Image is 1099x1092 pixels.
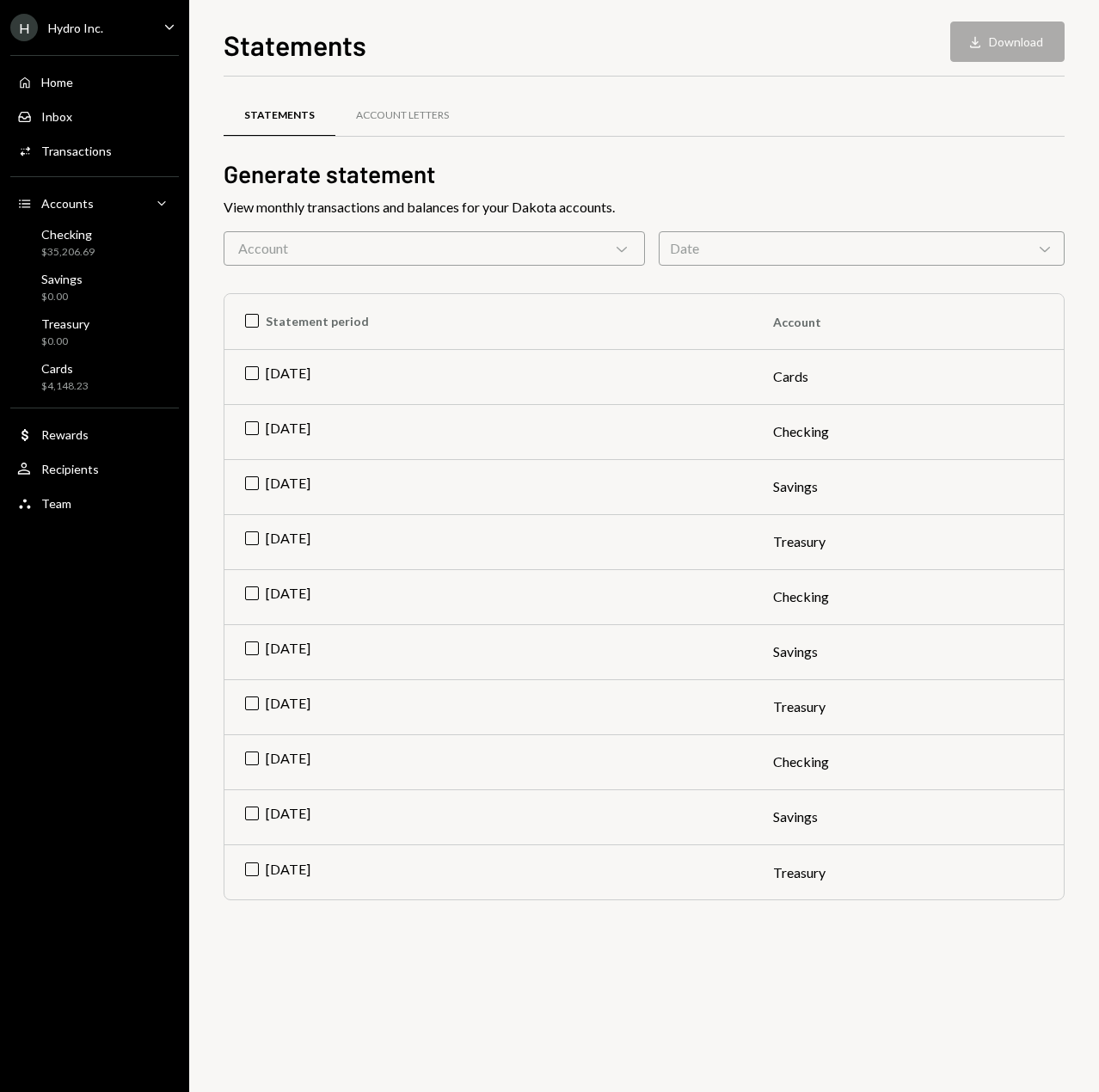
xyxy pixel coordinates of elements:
a: Home [10,66,179,97]
a: Accounts [10,187,179,218]
div: $4,148.23 [41,379,89,394]
th: Account [752,294,1064,349]
a: Transactions [10,135,179,166]
div: Account [224,231,645,266]
a: Recipients [10,453,179,484]
div: Accounts [41,196,94,211]
div: View monthly transactions and balances for your Dakota accounts. [224,197,1065,218]
div: Date [659,231,1065,266]
td: Treasury [752,679,1064,734]
td: Checking [752,734,1064,789]
a: Savings$0.00 [10,267,179,308]
div: Checking [41,227,95,242]
div: Recipients [41,462,99,476]
td: Savings [752,459,1064,514]
div: $35,206.69 [41,245,95,260]
div: Transactions [41,144,112,158]
div: Treasury [41,316,89,331]
a: Checking$35,206.69 [10,222,179,263]
a: Inbox [10,101,179,132]
td: Savings [752,789,1064,844]
h1: Statements [224,28,366,62]
a: Statements [224,94,335,138]
div: Account Letters [356,108,449,123]
a: Cards$4,148.23 [10,356,179,397]
a: Team [10,488,179,518]
a: Account Letters [335,94,470,138]
div: $0.00 [41,334,89,349]
td: Checking [752,404,1064,459]
a: Treasury$0.00 [10,311,179,353]
div: H [10,14,38,41]
div: $0.00 [41,290,83,304]
div: Savings [41,272,83,286]
td: Cards [752,349,1064,404]
div: Home [41,75,73,89]
div: Cards [41,361,89,376]
div: Hydro Inc. [48,21,103,35]
td: Checking [752,569,1064,624]
div: Rewards [41,427,89,442]
h2: Generate statement [224,157,1065,191]
div: Team [41,496,71,511]
td: Treasury [752,844,1064,899]
div: Statements [244,108,315,123]
td: Savings [752,624,1064,679]
div: Inbox [41,109,72,124]
a: Rewards [10,419,179,450]
td: Treasury [752,514,1064,569]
